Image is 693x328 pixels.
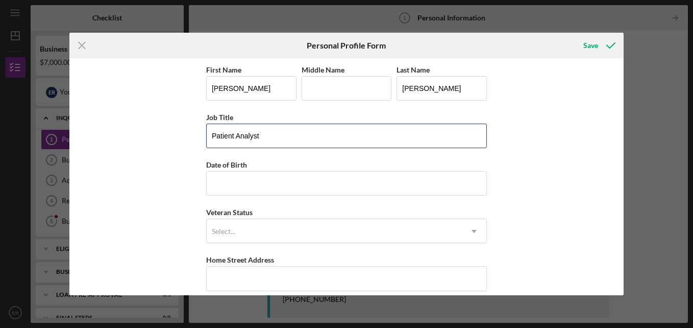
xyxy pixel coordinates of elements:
label: Date of Birth [206,160,247,169]
label: First Name [206,65,241,74]
button: Save [573,35,624,56]
div: Save [583,35,598,56]
label: Job Title [206,113,233,122]
div: Select... [212,227,235,236]
h6: Personal Profile Form [307,41,386,50]
label: Last Name [397,65,430,74]
label: Middle Name [302,65,344,74]
label: Home Street Address [206,255,274,264]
